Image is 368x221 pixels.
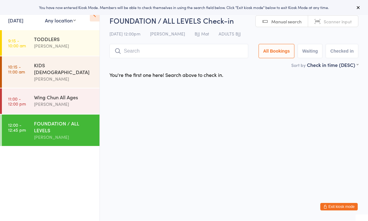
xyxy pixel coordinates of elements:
[8,123,26,133] time: 12:00 - 12:45 pm
[307,62,358,68] div: Check in time (DESC)
[34,62,94,76] div: KIDS [DEMOGRAPHIC_DATA]
[34,94,94,101] div: Wing Chun All Ages
[10,5,358,10] div: You have now entered Kiosk Mode. Members will be able to check themselves in using the search fie...
[34,76,94,83] div: [PERSON_NAME]
[34,134,94,141] div: [PERSON_NAME]
[109,16,358,26] h2: FOUNDATION / ALL LEVELS Check-in
[34,120,94,134] div: FOUNDATION / ALL LEVELS
[109,31,140,37] span: [DATE] 12:00pm
[219,31,241,37] span: ADULTS BJJ
[298,44,322,59] button: Waiting
[34,36,94,43] div: TODDLERS
[109,72,223,78] div: You're the first one here! Search above to check in.
[8,64,25,74] time: 10:15 - 11:00 am
[34,101,94,108] div: [PERSON_NAME]
[259,44,295,59] button: All Bookings
[2,89,99,114] a: 11:00 -12:00 pmWing Chun All Ages[PERSON_NAME]
[34,43,94,50] div: [PERSON_NAME]
[2,115,99,146] a: 12:00 -12:45 pmFOUNDATION / ALL LEVELS[PERSON_NAME]
[2,57,99,88] a: 10:15 -11:00 amKIDS [DEMOGRAPHIC_DATA][PERSON_NAME]
[150,31,185,37] span: [PERSON_NAME]
[326,44,358,59] button: Checked in
[8,96,26,106] time: 11:00 - 12:00 pm
[2,31,99,56] a: 9:15 -10:00 amTODDLERS[PERSON_NAME]
[324,19,352,25] span: Scanner input
[195,31,209,37] span: BJJ Mat
[271,19,302,25] span: Manual search
[320,203,358,211] button: Exit kiosk mode
[45,17,76,24] div: Any location
[8,17,23,24] a: [DATE]
[8,38,26,48] time: 9:15 - 10:00 am
[291,62,306,68] label: Sort by
[109,44,248,59] input: Search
